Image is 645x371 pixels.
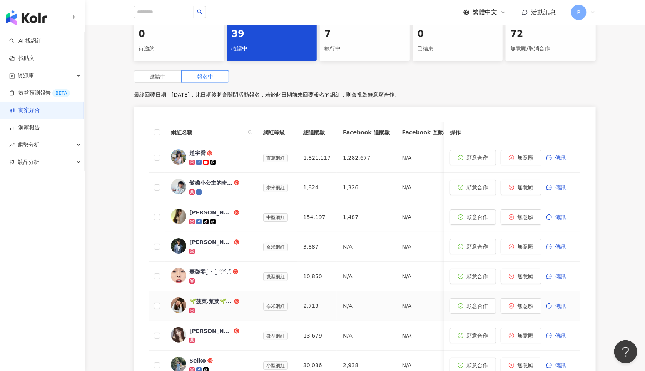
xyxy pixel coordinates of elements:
[337,122,396,143] th: Facebook 追蹤數
[501,150,542,165] button: 無意願
[547,214,552,220] span: message
[189,149,206,157] div: 趙宇喬
[444,122,580,143] th: 操作
[509,274,515,279] span: close-circle
[510,42,591,55] div: 無意願/取消合作
[9,142,15,148] span: rise
[396,262,455,291] td: N/A
[396,232,455,262] td: N/A
[197,9,202,15] span: search
[501,269,542,284] button: 無意願
[509,363,515,368] span: close-circle
[458,274,464,279] span: check-circle
[246,127,254,138] span: search
[337,262,396,291] td: N/A
[263,332,288,340] span: 微型網紅
[171,238,186,254] img: KOL Avatar
[297,143,337,173] td: 1,821,117
[458,185,464,190] span: check-circle
[546,239,574,254] button: 傳訊
[189,268,231,276] div: 壹柒零´͈ ᵕ `͈ ♡°◌̊
[6,10,47,25] img: logo
[467,362,488,368] span: 願意合作
[509,214,515,220] span: close-circle
[509,333,515,338] span: close-circle
[297,262,337,291] td: 10,850
[501,239,542,254] button: 無意願
[263,243,288,251] span: 奈米網紅
[555,273,566,279] span: 傳訊
[248,130,252,135] span: search
[396,291,455,321] td: N/A
[450,180,496,195] button: 願意合作
[555,333,566,339] span: 傳訊
[18,67,34,84] span: 資源庫
[458,303,464,309] span: check-circle
[139,28,219,41] div: 0
[337,291,396,321] td: N/A
[9,37,42,45] a: searchAI 找網紅
[263,213,288,222] span: 中型網紅
[263,302,288,311] span: 奈米網紅
[150,74,166,80] span: 邀請中
[396,321,455,351] td: N/A
[297,202,337,232] td: 154,197
[396,122,455,143] th: Facebook 互動率
[134,89,596,100] p: 最終回覆日期：[DATE]，此日期後將會關閉活動報名，若於此日期前未回覆報名的網紅，則會視為無意願合作。
[9,107,40,114] a: 商案媒合
[9,89,70,97] a: 效益預測報告BETA
[263,184,288,192] span: 奈米網紅
[509,185,515,190] span: close-circle
[467,333,488,339] span: 願意合作
[263,272,288,281] span: 微型網紅
[450,150,496,165] button: 願意合作
[450,298,496,314] button: 願意合作
[189,209,232,216] div: [PERSON_NAME]
[337,232,396,262] td: N/A
[418,42,498,55] div: 已結束
[518,184,534,191] span: 無意願
[518,333,534,339] span: 無意願
[232,28,312,41] div: 39
[510,28,591,41] div: 72
[555,155,566,161] span: 傳訊
[337,143,396,173] td: 1,282,677
[473,8,497,17] span: 繁體中文
[396,173,455,202] td: N/A
[501,180,542,195] button: 無意願
[263,154,288,162] span: 百萬網紅
[509,155,515,160] span: close-circle
[458,214,464,220] span: check-circle
[297,291,337,321] td: 2,713
[171,209,186,224] img: KOL Avatar
[555,214,566,220] span: 傳訊
[263,361,288,370] span: 小型網紅
[546,269,574,284] button: 傳訊
[18,136,39,154] span: 趨勢分析
[232,42,312,55] div: 確認中
[467,214,488,220] span: 願意合作
[9,55,35,62] a: 找貼文
[467,273,488,279] span: 願意合作
[396,202,455,232] td: N/A
[189,327,232,335] div: [PERSON_NAME]
[518,244,534,250] span: 無意願
[547,185,552,190] span: message
[324,42,405,55] div: 執行中
[458,155,464,160] span: check-circle
[450,328,496,343] button: 願意合作
[518,155,534,161] span: 無意願
[501,298,542,314] button: 無意願
[197,74,213,80] span: 報名中
[458,363,464,368] span: check-circle
[18,154,39,171] span: 競品分析
[297,122,337,143] th: 總追蹤數
[509,303,515,309] span: close-circle
[546,328,574,343] button: 傳訊
[547,155,552,160] span: message
[171,128,245,137] span: 網紅名稱
[555,184,566,191] span: 傳訊
[189,297,232,305] div: 🌱菠菜.菜菜🌱CaiCai
[171,268,186,283] img: KOL Avatar
[546,150,574,165] button: 傳訊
